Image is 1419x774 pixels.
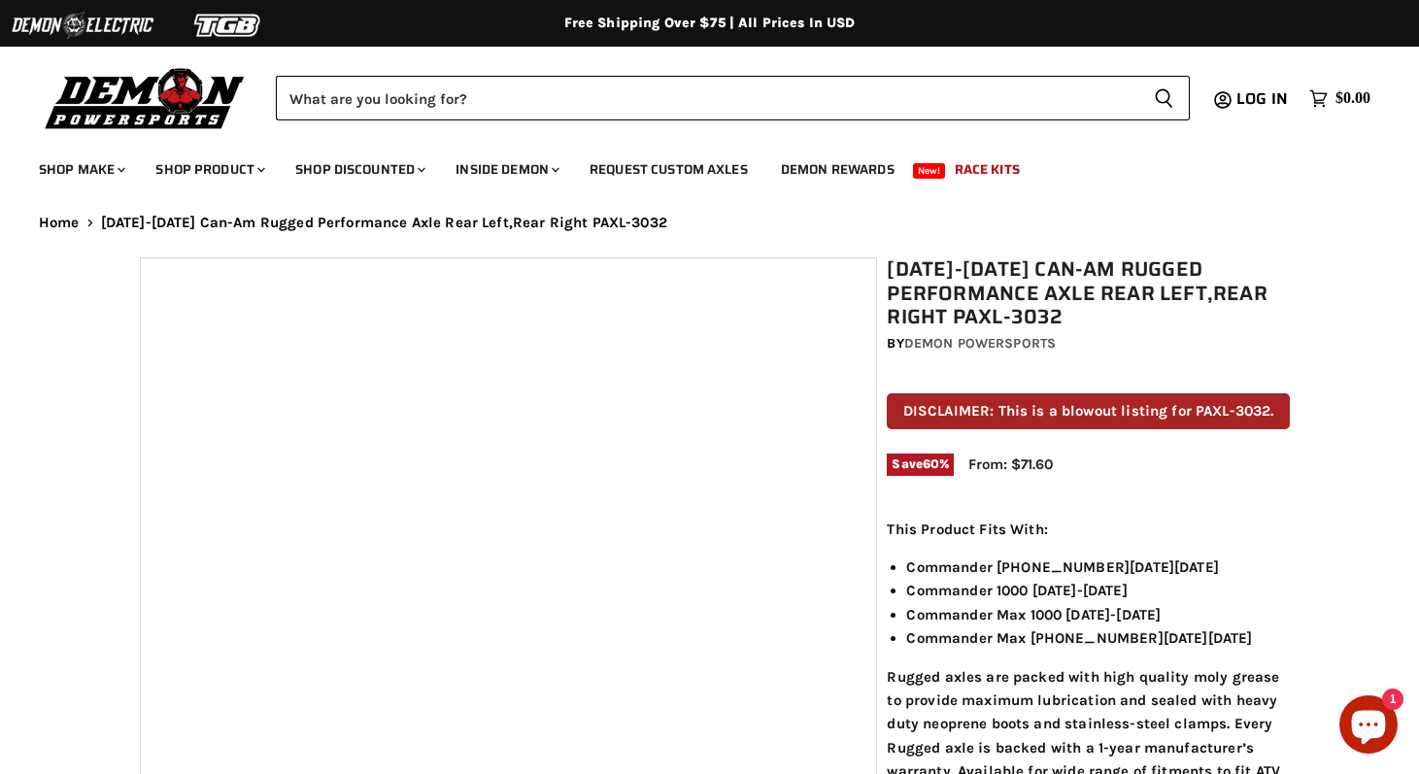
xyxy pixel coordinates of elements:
[276,76,1190,120] form: Product
[923,456,939,471] span: 60
[276,76,1138,120] input: Search
[39,63,252,132] img: Demon Powersports
[887,393,1289,429] p: DISCLAIMER: This is a blowout listing for PAXL-3032.
[1334,695,1403,758] inbox-online-store-chat: Shopify online store chat
[906,555,1289,579] li: Commander [PHONE_NUMBER][DATE][DATE]
[1228,90,1300,108] a: Log in
[906,626,1289,650] li: Commander Max [PHONE_NUMBER][DATE][DATE]
[1300,84,1380,113] a: $0.00
[887,257,1289,329] h1: [DATE]-[DATE] Can-Am Rugged Performance Axle Rear Left,Rear Right PAXL-3032
[913,163,946,179] span: New!
[1236,86,1288,111] span: Log in
[906,579,1289,602] li: Commander 1000 [DATE]-[DATE]
[10,7,155,44] img: Demon Electric Logo 2
[141,150,277,189] a: Shop Product
[766,150,909,189] a: Demon Rewards
[1138,76,1190,120] button: Search
[24,150,137,189] a: Shop Make
[968,455,1053,473] span: From: $71.60
[441,150,571,189] a: Inside Demon
[24,142,1366,189] ul: Main menu
[1335,89,1370,108] span: $0.00
[155,7,301,44] img: TGB Logo 2
[575,150,762,189] a: Request Custom Axles
[904,335,1056,352] a: Demon Powersports
[940,150,1034,189] a: Race Kits
[887,333,1289,354] div: by
[906,603,1289,626] li: Commander Max 1000 [DATE]-[DATE]
[281,150,437,189] a: Shop Discounted
[887,454,954,475] span: Save %
[101,215,667,231] span: [DATE]-[DATE] Can-Am Rugged Performance Axle Rear Left,Rear Right PAXL-3032
[887,518,1289,541] p: This Product Fits With:
[39,215,80,231] a: Home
